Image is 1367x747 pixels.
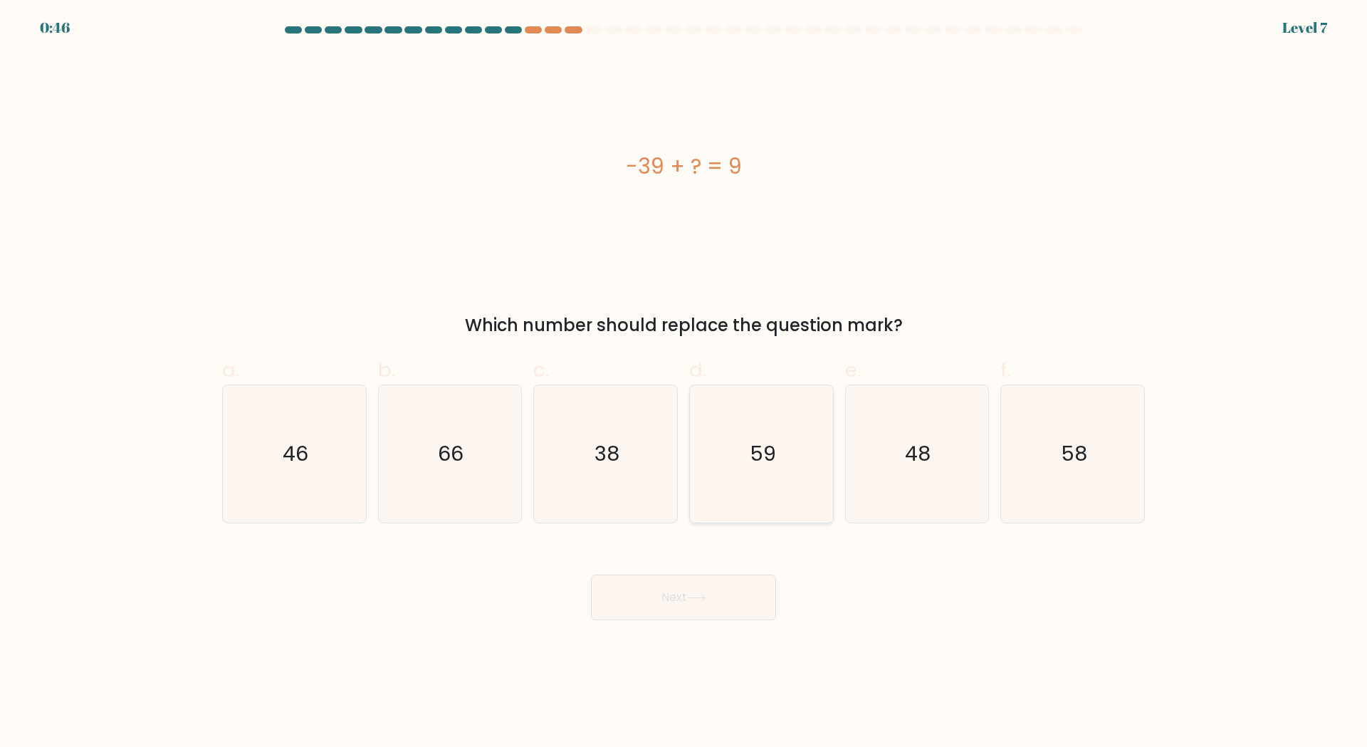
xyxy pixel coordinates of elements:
div: 0:46 [40,17,70,38]
span: c. [533,356,549,384]
text: 59 [750,439,776,468]
button: Next [591,575,776,620]
span: f. [1000,356,1010,384]
span: a. [222,356,239,384]
text: 58 [1061,439,1087,468]
span: b. [378,356,395,384]
div: Level 7 [1282,17,1327,38]
text: 66 [439,439,464,468]
span: d. [689,356,706,384]
text: 46 [283,439,308,468]
text: 48 [906,439,931,468]
span: e. [845,356,861,384]
text: 38 [595,439,619,468]
div: -39 + ? = 9 [222,150,1145,182]
div: Which number should replace the question mark? [231,313,1136,338]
